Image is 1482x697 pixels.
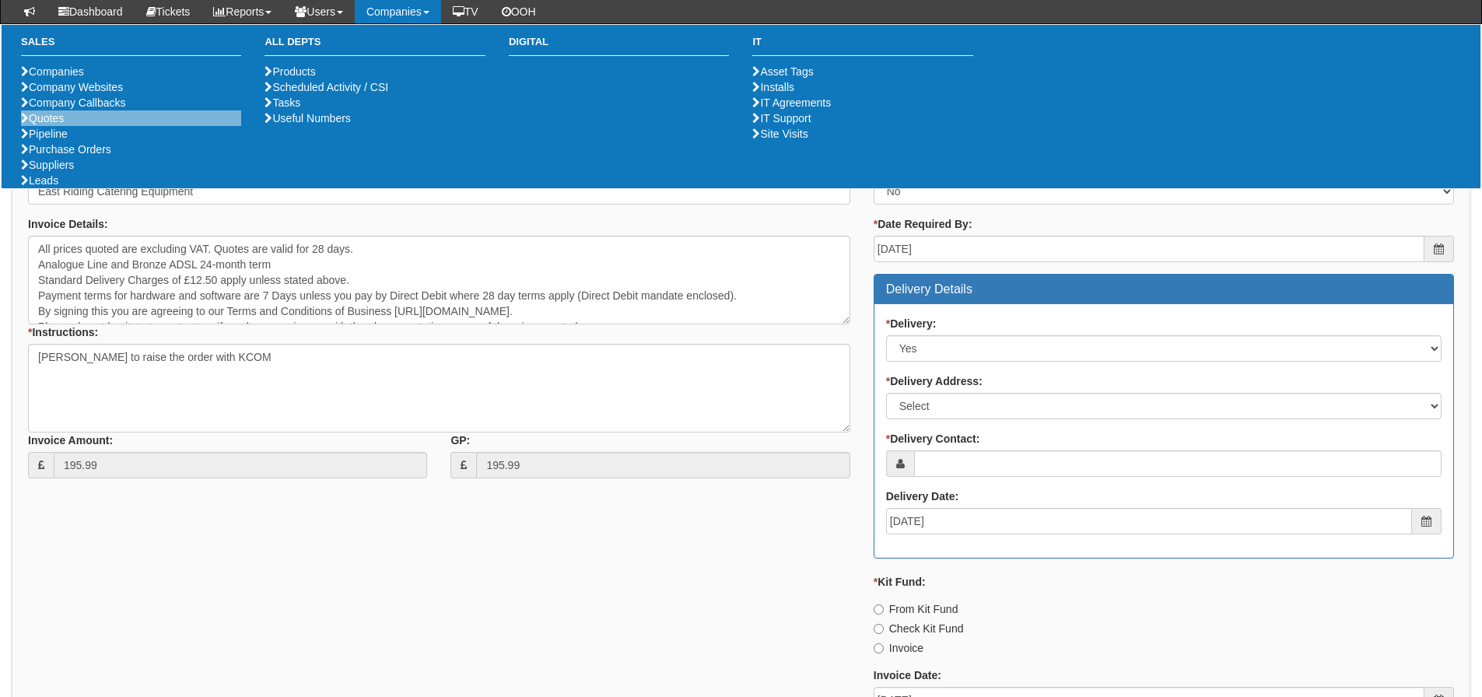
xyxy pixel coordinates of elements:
a: Useful Numbers [265,112,350,124]
label: Date Required By: [874,216,972,232]
label: Instructions: [28,324,98,340]
label: Kit Fund: [874,574,926,590]
label: Check Kit Fund [874,621,964,636]
label: Invoice Details: [28,216,108,232]
label: Delivery: [886,316,937,331]
label: Invoice Amount: [28,433,113,448]
h3: Sales [21,37,241,56]
input: From Kit Fund [874,604,884,615]
a: Company Callbacks [21,96,126,109]
label: Delivery Address: [886,373,983,389]
a: Site Visits [752,128,808,140]
label: Invoice Date: [874,667,941,683]
a: Leads [21,174,58,187]
label: Delivery Date: [886,489,958,504]
a: Pipeline [21,128,68,140]
h3: Delivery Details [886,282,1442,296]
a: IT Support [752,112,811,124]
a: Quotes [21,112,64,124]
h3: IT [752,37,972,56]
a: Purchase Orders [21,143,111,156]
h3: All Depts [265,37,485,56]
a: Products [265,65,315,78]
input: Invoice [874,643,884,653]
a: Installs [752,81,794,93]
label: From Kit Fund [874,601,958,617]
label: Delivery Contact: [886,431,980,447]
label: GP: [450,433,470,448]
a: Companies [21,65,84,78]
a: Asset Tags [752,65,813,78]
a: Suppliers [21,159,74,171]
input: Check Kit Fund [874,624,884,634]
a: Scheduled Activity / CSI [265,81,388,93]
a: IT Agreements [752,96,831,109]
h3: Digital [509,37,729,56]
textarea: All prices quoted are excluding VAT. Quotes are valid for 28 days. Analogue Line and Bronze ADSL ... [28,236,850,324]
a: Company Websites [21,81,123,93]
textarea: [PERSON_NAME] to raise the order with KCOM [28,344,850,433]
a: Tasks [265,96,300,109]
label: Invoice [874,640,923,656]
